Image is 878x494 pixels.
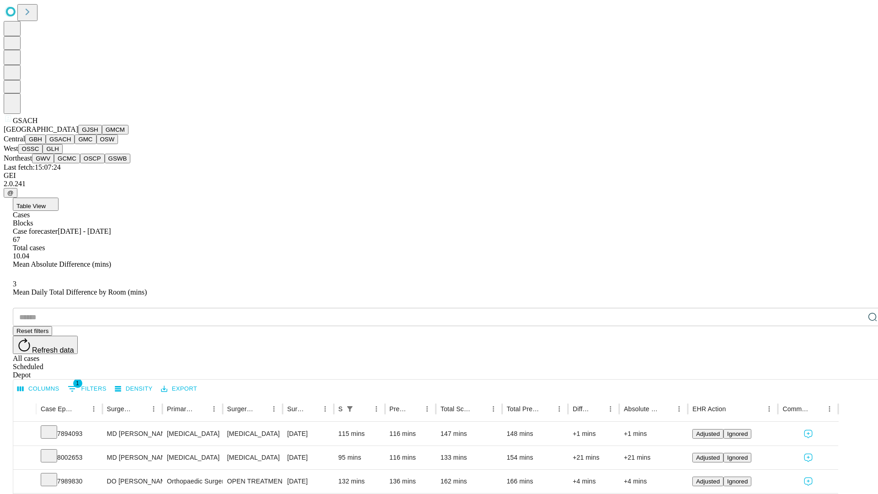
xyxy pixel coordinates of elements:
[18,474,32,490] button: Expand
[357,403,370,415] button: Sort
[343,403,356,415] button: Show filters
[338,422,380,446] div: 115 mins
[41,470,98,493] div: 7989830
[18,144,43,154] button: OSSC
[32,346,74,354] span: Refresh data
[13,252,29,260] span: 10.04
[7,189,14,196] span: @
[13,260,111,268] span: Mean Absolute Difference (mins)
[370,403,383,415] button: Menu
[15,382,62,396] button: Select columns
[306,403,319,415] button: Sort
[624,405,659,413] div: Absolute Difference
[13,244,45,252] span: Total cases
[107,470,158,493] div: DO [PERSON_NAME] [PERSON_NAME] Do
[105,154,131,163] button: GSWB
[624,422,683,446] div: +1 mins
[167,470,218,493] div: Orthopaedic Surgery
[41,422,98,446] div: 7894093
[107,405,134,413] div: Surgeon Name
[604,403,617,415] button: Menu
[227,446,278,469] div: [MEDICAL_DATA]
[507,422,564,446] div: 148 mins
[4,172,874,180] div: GEI
[390,405,407,413] div: Predicted In Room Duration
[4,188,17,198] button: @
[58,227,111,235] span: [DATE] - [DATE]
[227,405,254,413] div: Surgery Name
[43,144,62,154] button: GLH
[723,453,751,462] button: Ignored
[75,403,87,415] button: Sort
[4,145,18,152] span: West
[13,117,37,124] span: GSACH
[810,403,823,415] button: Sort
[16,203,46,209] span: Table View
[727,478,748,485] span: Ignored
[18,426,32,442] button: Expand
[75,134,96,144] button: GMC
[112,382,155,396] button: Density
[96,134,118,144] button: OSW
[159,382,199,396] button: Export
[227,422,278,446] div: [MEDICAL_DATA]
[13,288,147,296] span: Mean Daily Total Difference by Room (mins)
[540,403,553,415] button: Sort
[80,154,105,163] button: OSCP
[78,125,102,134] button: GJSH
[591,403,604,415] button: Sort
[727,403,739,415] button: Sort
[13,227,58,235] span: Case forecaster
[782,405,809,413] div: Comments
[696,478,720,485] span: Adjusted
[13,198,59,211] button: Table View
[147,403,160,415] button: Menu
[4,180,874,188] div: 2.0.241
[18,450,32,466] button: Expand
[823,403,836,415] button: Menu
[474,403,487,415] button: Sort
[692,405,726,413] div: EHR Action
[134,403,147,415] button: Sort
[507,446,564,469] div: 154 mins
[255,403,268,415] button: Sort
[4,125,78,133] span: [GEOGRAPHIC_DATA]
[624,446,683,469] div: +21 mins
[4,154,32,162] span: Northeast
[41,405,74,413] div: Case Epic Id
[390,446,432,469] div: 116 mins
[723,429,751,439] button: Ignored
[73,379,82,388] span: 1
[87,403,100,415] button: Menu
[440,422,498,446] div: 147 mins
[227,470,278,493] div: OPEN TREATMENT [MEDICAL_DATA] SHAFT INTERMEDULLARY IMPLANT
[102,125,128,134] button: GMCM
[553,403,566,415] button: Menu
[167,446,218,469] div: [MEDICAL_DATA]
[692,453,723,462] button: Adjusted
[287,405,305,413] div: Surgery Date
[390,470,432,493] div: 136 mins
[421,403,434,415] button: Menu
[25,134,46,144] button: GBH
[440,405,473,413] div: Total Scheduled Duration
[4,163,61,171] span: Last fetch: 15:07:24
[487,403,500,415] button: Menu
[573,405,590,413] div: Difference
[319,403,332,415] button: Menu
[13,326,52,336] button: Reset filters
[13,280,16,288] span: 3
[195,403,208,415] button: Sort
[440,446,498,469] div: 133 mins
[692,429,723,439] button: Adjusted
[390,422,432,446] div: 116 mins
[673,403,685,415] button: Menu
[507,470,564,493] div: 166 mins
[107,422,158,446] div: MD [PERSON_NAME] [PERSON_NAME] Md
[573,446,615,469] div: +21 mins
[54,154,80,163] button: GCMC
[723,477,751,486] button: Ignored
[660,403,673,415] button: Sort
[287,470,329,493] div: [DATE]
[268,403,280,415] button: Menu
